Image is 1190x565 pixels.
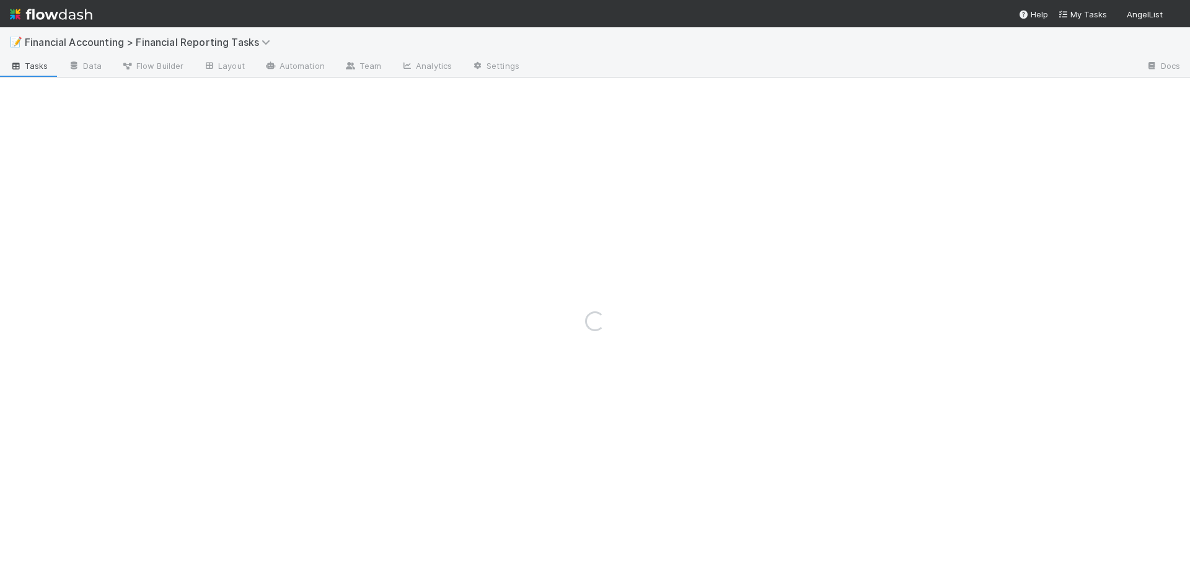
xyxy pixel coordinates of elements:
[391,57,462,77] a: Analytics
[1136,57,1190,77] a: Docs
[10,4,92,25] img: logo-inverted-e16ddd16eac7371096b0.svg
[1058,8,1107,20] a: My Tasks
[255,57,335,77] a: Automation
[25,36,276,48] span: Financial Accounting > Financial Reporting Tasks
[1168,9,1180,21] img: avatar_030f5503-c087-43c2-95d1-dd8963b2926c.png
[193,57,255,77] a: Layout
[1127,9,1163,19] span: AngelList
[121,60,183,72] span: Flow Builder
[10,37,22,47] span: 📝
[1018,8,1048,20] div: Help
[1058,9,1107,19] span: My Tasks
[10,60,48,72] span: Tasks
[335,57,391,77] a: Team
[462,57,529,77] a: Settings
[112,57,193,77] a: Flow Builder
[58,57,112,77] a: Data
